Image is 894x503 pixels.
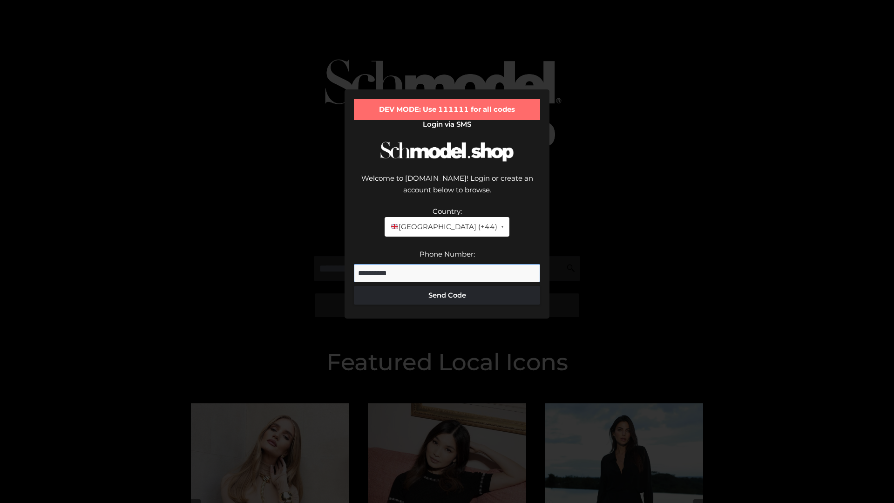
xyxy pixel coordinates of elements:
[354,172,540,205] div: Welcome to [DOMAIN_NAME]! Login or create an account below to browse.
[354,99,540,120] div: DEV MODE: Use 111111 for all codes
[390,221,497,233] span: [GEOGRAPHIC_DATA] (+44)
[354,286,540,305] button: Send Code
[433,207,462,216] label: Country:
[377,133,517,170] img: Schmodel Logo
[420,250,475,258] label: Phone Number:
[354,120,540,129] h2: Login via SMS
[391,223,398,230] img: 🇬🇧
